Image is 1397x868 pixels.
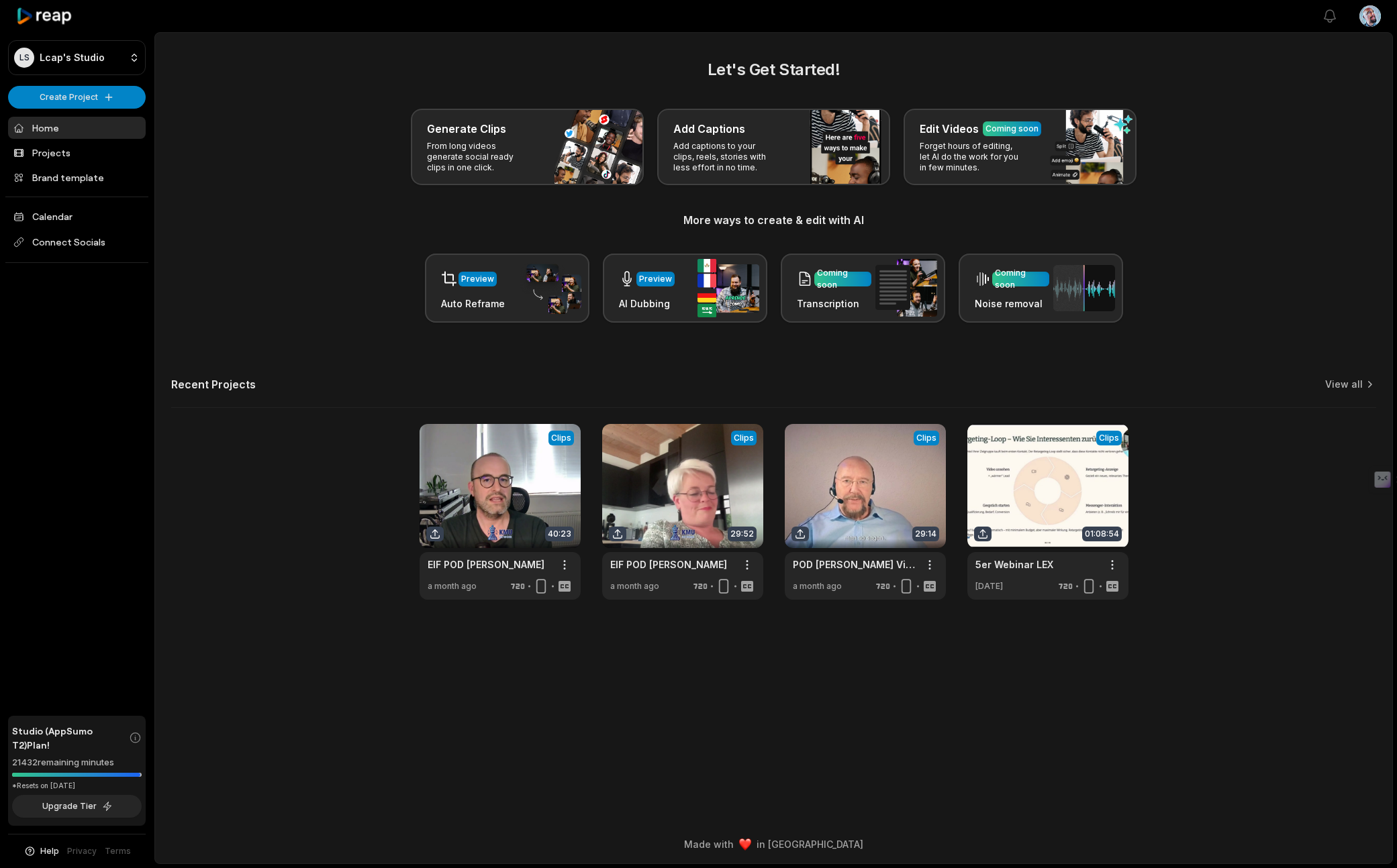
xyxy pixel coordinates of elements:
[14,48,34,68] div: LS
[8,142,146,164] a: Projects
[171,212,1376,228] h3: More ways to create & edit with AI
[697,259,759,317] img: ai_dubbing.png
[739,838,751,851] img: heart emoji
[427,141,531,173] p: From long videos generate social ready clips in one click.
[8,166,146,188] a: Brand template
[520,262,581,315] img: auto_reframe.png
[8,230,146,254] span: Connect Socials
[23,845,59,857] button: Help
[920,121,979,137] h3: Edit Videos
[12,724,129,752] span: Studio (AppSumo T2) Plan!
[12,781,142,791] div: *Resets on [DATE]
[461,273,494,285] div: Preview
[619,296,675,311] h3: AI Dubbing
[797,296,871,311] h3: Transcription
[639,273,672,285] div: Preview
[441,296,505,311] h3: Auto Reframe
[8,86,146,109] button: Create Project
[171,378,256,391] h2: Recent Projects
[105,845,131,857] a: Terms
[167,837,1380,851] div: Made with in [GEOGRAPHIC_DATA]
[1325,378,1363,391] a: View all
[975,296,1049,311] h3: Noise removal
[427,121,506,137] h3: Generate Clips
[8,205,146,227] a: Calendar
[995,267,1047,291] div: Coming soon
[875,259,937,317] img: transcription.png
[40,845,59,857] span: Help
[40,52,105,64] p: Lcap's Studio
[171,58,1376,82] h2: Let's Get Started!
[12,795,142,818] button: Upgrade Tier
[985,123,1039,135] div: Coming soon
[428,557,544,572] a: EIF POD [PERSON_NAME]
[975,557,1053,572] a: 5er Webinar LEX
[793,557,916,572] a: POD [PERSON_NAME] Video
[1053,265,1115,311] img: noise_removal.png
[817,267,869,291] div: Coming soon
[67,845,97,857] a: Privacy
[12,756,142,769] div: 21432 remaining minutes
[8,117,146,139] a: Home
[673,141,777,173] p: Add captions to your clips, reels, stories with less effort in no time.
[610,557,727,572] a: EIF POD [PERSON_NAME]
[920,141,1024,173] p: Forget hours of editing, let AI do the work for you in few minutes.
[673,121,745,137] h3: Add Captions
